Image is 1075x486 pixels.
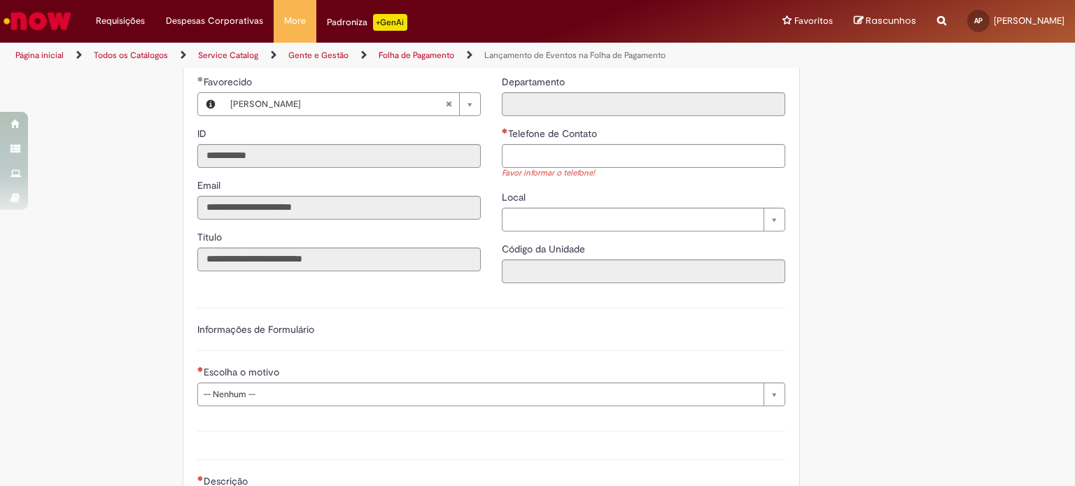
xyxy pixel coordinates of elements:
[502,92,785,116] input: Departamento
[502,76,568,88] span: Somente leitura - Departamento
[197,179,223,192] span: Somente leitura - Email
[502,243,588,255] span: Somente leitura - Código da Unidade
[96,14,145,28] span: Requisições
[502,242,588,256] label: Somente leitura - Código da Unidade
[204,383,757,406] span: -- Nenhum --
[866,14,916,27] span: Rascunhos
[854,15,916,28] a: Rascunhos
[379,50,454,61] a: Folha de Pagamento
[197,196,481,220] input: Email
[502,208,785,231] a: Limpar campo Local
[197,248,481,271] input: Título
[197,476,204,481] span: Necessários
[197,323,314,336] label: Informações de Formulário
[198,50,258,61] a: Service Catalog
[223,93,480,115] a: [PERSON_NAME]Limpar campo Favorecido
[502,144,785,168] input: Telefone de Contato
[502,168,785,180] div: Favor informar o telefone!
[94,50,168,61] a: Todos os Catálogos
[794,14,833,28] span: Favoritos
[197,230,225,244] label: Somente leitura - Título
[10,43,706,69] ul: Trilhas de página
[438,93,459,115] abbr: Limpar campo Favorecido
[284,14,306,28] span: More
[204,366,282,378] span: Escolha o motivo
[197,231,225,243] span: Somente leitura - Título
[197,144,481,168] input: ID
[197,76,204,82] span: Obrigatório Preenchido
[994,15,1065,27] span: [PERSON_NAME]
[1,7,73,35] img: ServiceNow
[502,75,568,89] label: Somente leitura - Departamento
[974,16,983,25] span: AP
[197,127,209,141] label: Somente leitura - ID
[204,76,255,88] span: Necessários - Favorecido
[198,93,223,115] button: Favorecido, Visualizar este registro Alessandra Pereira
[327,14,407,31] div: Padroniza
[502,128,508,134] span: Necessários
[15,50,64,61] a: Página inicial
[502,259,785,283] input: Código da Unidade
[197,366,204,372] span: Necessários
[197,127,209,140] span: Somente leitura - ID
[230,93,445,115] span: [PERSON_NAME]
[166,14,263,28] span: Despesas Corporativas
[288,50,349,61] a: Gente e Gestão
[502,191,528,203] span: Local
[508,127,600,140] span: Telefone de Contato
[484,50,666,61] a: Lançamento de Eventos na Folha de Pagamento
[373,14,407,31] p: +GenAi
[197,178,223,192] label: Somente leitura - Email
